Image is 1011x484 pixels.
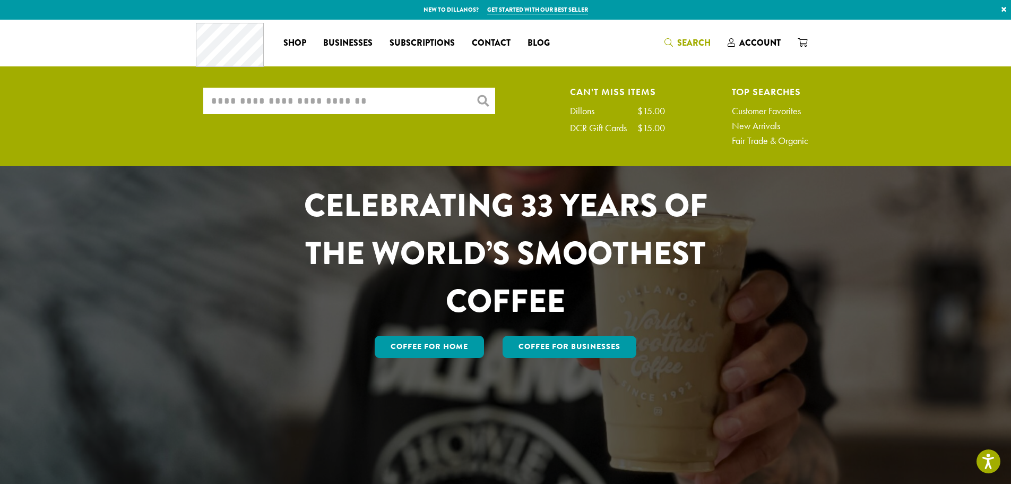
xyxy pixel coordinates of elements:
[390,37,455,50] span: Subscriptions
[570,106,605,116] div: Dillons
[739,37,781,49] span: Account
[732,136,808,146] a: Fair Trade & Organic
[472,37,511,50] span: Contact
[677,37,711,49] span: Search
[637,106,665,116] div: $15.00
[283,37,306,50] span: Shop
[656,34,719,52] a: Search
[570,123,637,133] div: DCR Gift Cards
[273,182,739,325] h1: CELEBRATING 33 YEARS OF THE WORLD’S SMOOTHEST COFFEE
[528,37,550,50] span: Blog
[503,336,636,358] a: Coffee For Businesses
[637,123,665,133] div: $15.00
[732,88,808,96] h4: Top Searches
[275,35,315,52] a: Shop
[375,336,484,358] a: Coffee for Home
[487,5,588,14] a: Get started with our best seller
[323,37,373,50] span: Businesses
[732,121,808,131] a: New Arrivals
[570,88,665,96] h4: Can't Miss Items
[732,106,808,116] a: Customer Favorites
